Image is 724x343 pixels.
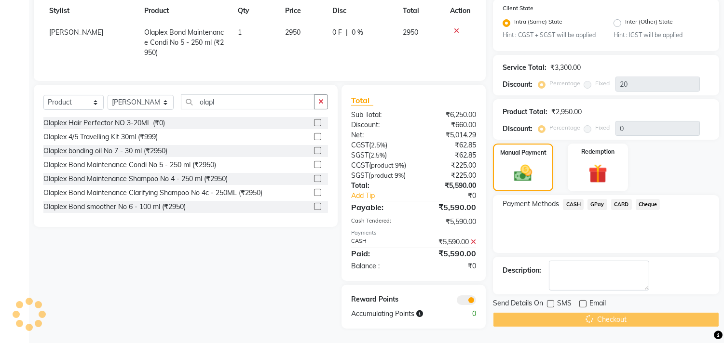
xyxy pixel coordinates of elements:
div: Olaplex 4/5 Travelling Kit 30ml (₹999) [43,132,158,142]
div: Olaplex Bond Maintenance Shampoo No 4 - 250 ml (₹2950) [43,174,228,184]
label: Percentage [549,79,580,88]
span: SGST [351,151,369,159]
span: 9% [395,161,404,169]
span: 2.5% [370,151,385,159]
span: CGST [351,141,369,149]
label: Fixed [595,79,610,88]
div: ₹2,950.00 [551,107,582,117]
span: product [371,161,394,169]
div: Reward Points [344,294,414,305]
span: Cheque [636,199,660,210]
span: Send Details On [493,298,543,310]
div: Olaplex Hair Perfector NO 3-20ML (₹0) [43,118,165,128]
span: Payment Methods [503,199,559,209]
div: CASH [344,237,414,247]
div: Discount: [503,79,533,90]
label: Inter (Other) State [625,17,673,29]
img: _cash.svg [508,163,537,184]
div: ₹5,590.00 [414,248,484,259]
div: Total: [344,181,414,191]
span: | [346,27,348,38]
div: Cash Tendered: [344,217,414,227]
div: Paid: [344,248,414,259]
span: 1 [238,28,242,37]
label: Intra (Same) State [514,17,562,29]
div: ₹6,250.00 [414,110,484,120]
span: [PERSON_NAME] [49,28,103,37]
div: Payments [351,229,476,237]
div: Olaplex Bond Maintenance Condi No 5 - 250 ml (₹2950) [43,160,216,170]
div: ₹660.00 [414,120,484,130]
div: ₹5,014.29 [414,130,484,140]
span: SGST [351,171,369,180]
div: ₹5,590.00 [414,181,484,191]
div: ₹0 [414,261,484,271]
span: CARD [611,199,632,210]
div: ( ) [344,160,414,171]
label: Manual Payment [500,148,546,157]
div: ₹3,300.00 [550,63,581,73]
div: ( ) [344,150,414,160]
div: Olaplex bonding oil No 7 - 30 ml (₹2950) [43,146,167,156]
span: 0 F [332,27,342,38]
span: CASH [563,199,584,210]
div: ₹62.85 [414,150,484,160]
span: Email [589,298,606,310]
label: Fixed [595,123,610,132]
span: 0 % [352,27,363,38]
div: Discount: [344,120,414,130]
div: Sub Total: [344,110,414,120]
span: 9% [395,171,404,179]
div: 0 [449,309,483,319]
img: _gift.svg [583,162,613,185]
span: 2.5% [371,141,385,149]
div: Olaplex Bond smoother No 6 - 100 ml (₹2950) [43,202,186,212]
div: ₹5,590.00 [414,217,484,227]
label: Client State [503,4,533,13]
div: Net: [344,130,414,140]
span: product [370,171,393,179]
span: 2950 [403,28,418,37]
div: Description: [503,265,541,276]
div: ₹62.85 [414,140,484,150]
input: Search or Scan [181,94,314,109]
div: Olaplex Bond Maintenance Clarifying Shampoo No 4c - 250ML (₹2950) [43,188,262,198]
label: Percentage [549,123,580,132]
span: 2950 [285,28,301,37]
div: Product Total: [503,107,547,117]
span: Olaplex Bond Maintenance Condi No 5 - 250 ml (₹2950) [144,28,224,57]
small: Hint : IGST will be applied [614,31,710,40]
div: Discount: [503,124,533,134]
div: Accumulating Points [344,309,449,319]
div: ( ) [344,171,414,181]
small: Hint : CGST + SGST will be applied [503,31,599,40]
div: ₹5,590.00 [414,201,484,213]
div: Service Total: [503,63,546,73]
span: SMS [557,298,572,310]
div: ( ) [344,140,414,150]
div: ₹5,590.00 [414,237,484,247]
span: GPay [587,199,607,210]
label: Redemption [581,147,615,156]
span: CGST [351,161,369,170]
div: ₹225.00 [414,171,484,181]
div: Payable: [344,201,414,213]
span: Total [351,95,373,106]
div: ₹225.00 [414,160,484,171]
div: ₹0 [425,191,484,201]
a: Add Tip [344,191,425,201]
div: Balance : [344,261,414,271]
